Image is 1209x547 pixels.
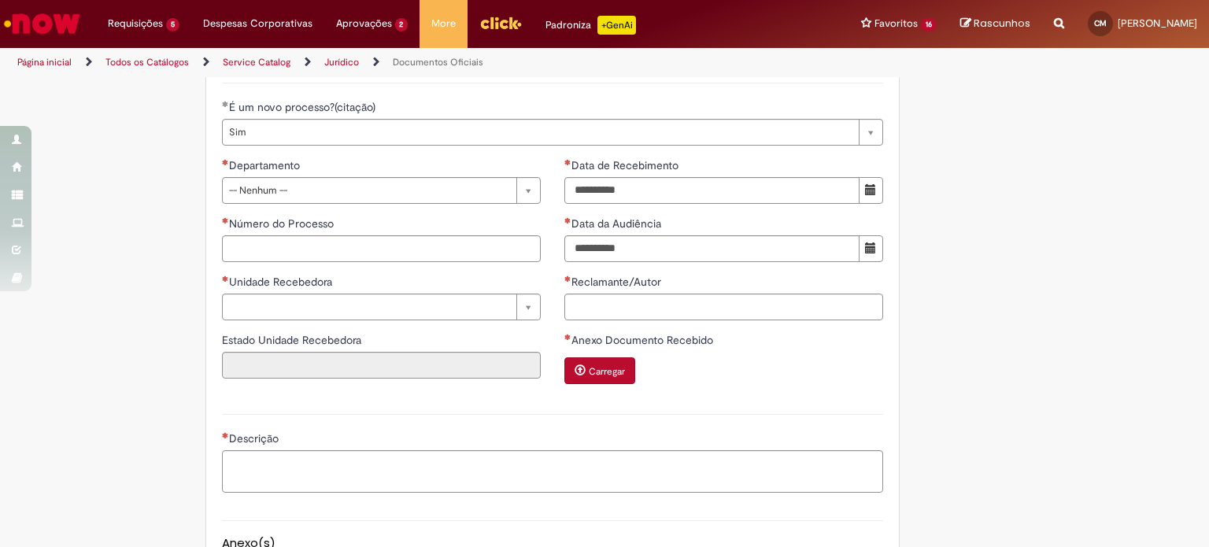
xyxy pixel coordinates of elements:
span: Somente leitura - Data da Audiência [571,216,664,231]
span: Somente leitura - Anexo Documento Recebido [571,333,716,347]
a: Rascunhos [960,17,1030,31]
span: Necessários [564,275,571,282]
span: Somente leitura - Departamento [229,158,303,172]
span: 16 [921,18,937,31]
a: Limpar campo Unidade Recebedora [222,294,541,320]
input: Número do Processo [222,235,541,262]
span: 2 [395,18,409,31]
label: Somente leitura - Estado Unidade Recebedora [222,332,364,348]
input: Data da Audiência [564,235,860,262]
span: Necessários [564,159,571,165]
textarea: Descrição [222,450,883,493]
a: Página inicial [17,56,72,68]
input: Reclamante/Autor [564,294,883,320]
input: Data de Recebimento [564,177,860,204]
span: Necessários [222,217,229,224]
span: Requisições [108,16,163,31]
button: Mostrar calendário para Data da Audiência [859,235,883,262]
span: Somente leitura - Número do Processo [229,216,337,231]
span: É um novo processo?(citação) [229,100,379,114]
input: Estado Unidade Recebedora [222,352,541,379]
ul: Trilhas de página [12,48,794,77]
button: Mostrar calendário para Data de Recebimento [859,177,883,204]
span: Favoritos [874,16,918,31]
a: Todos os Catálogos [105,56,189,68]
span: CM [1094,18,1107,28]
span: Rascunhos [974,16,1030,31]
span: -- Nenhum -- [229,178,508,203]
span: Despesas Corporativas [203,16,312,31]
span: Sim [229,120,851,145]
label: Unidade Recebedora [222,274,335,290]
span: [PERSON_NAME] [1118,17,1197,30]
span: Necessários [222,432,229,438]
span: Descrição [229,431,282,445]
div: Padroniza [545,16,636,35]
img: click_logo_yellow_360x200.png [479,11,522,35]
span: Aprovações [336,16,392,31]
small: Carregar [589,365,625,378]
span: Necessários [564,334,571,340]
a: Service Catalog [223,56,290,68]
span: Somente leitura - Estado Unidade Recebedora [222,333,364,347]
span: Somente leitura - Unidade Recebedora [229,275,335,289]
span: Necessários [222,275,229,282]
a: Jurídico [324,56,359,68]
p: +GenAi [597,16,636,35]
span: 5 [166,18,179,31]
span: Somente leitura - Data de Recebimento [571,158,682,172]
span: Necessários [564,217,571,224]
span: Obrigatório Preenchido [222,101,229,107]
span: Necessários [222,159,229,165]
img: ServiceNow [2,8,83,39]
button: Carregar anexo de Anexo Documento Recebido Required [564,357,635,384]
span: Somente leitura - Reclamante/Autor [571,275,664,289]
a: Documentos Oficiais [393,56,483,68]
span: More [431,16,456,31]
